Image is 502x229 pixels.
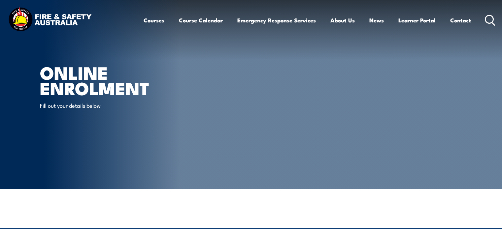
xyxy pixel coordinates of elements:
[40,65,203,95] h1: Online Enrolment
[179,12,223,29] a: Course Calendar
[40,101,160,109] p: Fill out your details below
[330,12,355,29] a: About Us
[398,12,436,29] a: Learner Portal
[450,12,471,29] a: Contact
[369,12,384,29] a: News
[237,12,316,29] a: Emergency Response Services
[144,12,164,29] a: Courses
